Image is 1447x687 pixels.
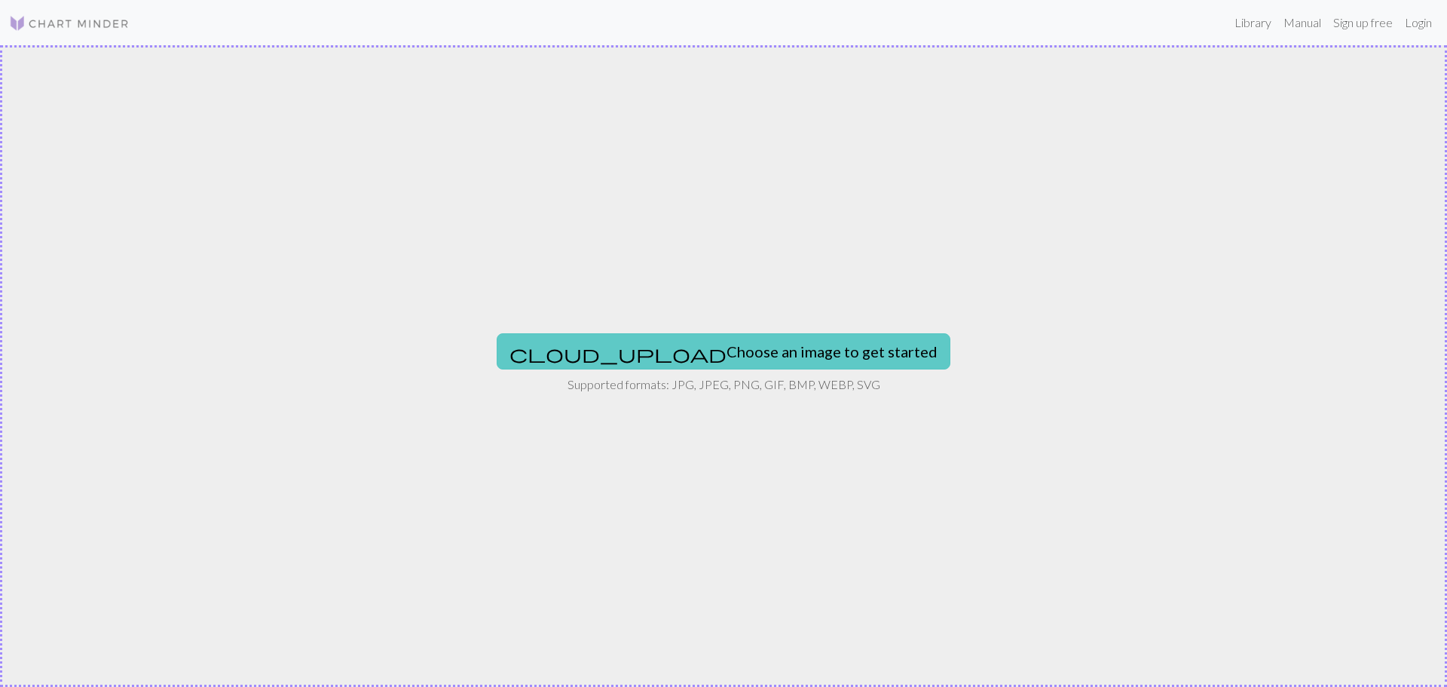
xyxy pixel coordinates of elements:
[9,14,130,32] img: Logo
[509,343,727,364] span: cloud_upload
[497,333,950,370] button: Choose an image to get started
[1399,8,1438,38] a: Login
[567,376,880,394] p: Supported formats: JPG, JPEG, PNG, GIF, BMP, WEBP, SVG
[1228,8,1277,38] a: Library
[1277,8,1327,38] a: Manual
[1327,8,1399,38] a: Sign up free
